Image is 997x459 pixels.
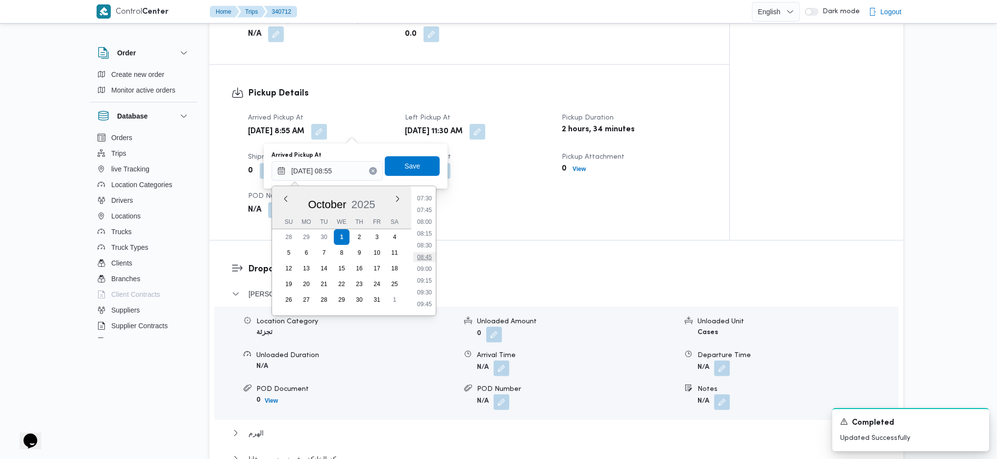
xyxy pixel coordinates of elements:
span: Drivers [111,194,133,206]
b: 0 [256,397,261,403]
li: 07:45 [413,205,436,215]
div: Tu [316,215,332,229]
div: day-23 [351,276,367,292]
button: Clear input [369,167,377,175]
b: 0 [477,331,481,337]
div: day-1 [334,229,349,245]
div: day-28 [316,292,332,308]
b: 2 hours, 34 minutes [562,124,635,136]
div: day-29 [334,292,349,308]
div: Unloaded Amount [477,316,677,327]
button: Locations [94,208,194,224]
span: Location Categories [111,179,173,191]
span: Clients [111,257,132,269]
span: Pickup Duration [562,115,614,121]
div: day-28 [281,229,297,245]
span: الهرم [249,427,264,439]
span: POD Number [248,193,292,199]
b: 0.0 [405,28,417,40]
div: Button. Open the year selector. 2025 is currently selected. [351,198,376,211]
div: day-5 [281,245,297,261]
div: day-3 [369,229,385,245]
button: Create new order [94,67,194,82]
h3: Database [117,110,148,122]
div: day-6 [299,245,314,261]
button: View [569,163,590,175]
span: Create new order [111,69,164,80]
span: Trucks [111,226,131,238]
li: 08:15 [413,229,436,239]
b: Center [142,8,169,16]
button: Branches [94,271,194,287]
span: Orders [111,132,132,144]
div: We [334,215,349,229]
div: Unloaded Unit [698,316,897,327]
b: N/A [477,364,489,371]
button: Database [98,110,190,122]
span: Completed [852,417,894,429]
b: [DATE] 8:55 AM [248,126,304,138]
li: 07:30 [413,193,436,203]
li: 08:45 [413,252,436,262]
div: day-22 [334,276,349,292]
div: day-2 [351,229,367,245]
button: 340712 [264,6,297,18]
span: Branches [111,273,140,285]
span: Logout [880,6,901,18]
div: Notification [840,417,981,429]
div: day-9 [351,245,367,261]
div: Database [90,130,198,342]
div: day-10 [369,245,385,261]
b: View [265,397,278,404]
button: [PERSON_NAME] [232,288,881,300]
span: Pickup Attachment [562,154,624,160]
div: Notes [698,384,897,394]
span: Left Pickup At [405,115,450,121]
span: Arrived Pickup At [248,115,303,121]
div: day-7 [316,245,332,261]
button: Home [210,6,239,18]
div: day-1 [387,292,402,308]
button: Previous Month [282,195,290,203]
button: View [261,395,282,407]
button: Monitor active orders [94,82,194,98]
li: 09:15 [413,276,436,286]
span: Supplier Contracts [111,320,168,332]
div: day-19 [281,276,297,292]
button: Save [385,156,440,176]
div: Fr [369,215,385,229]
li: 09:00 [413,264,436,274]
div: month-2025-10 [280,229,403,308]
button: الهرم [232,427,881,439]
li: 08:30 [413,241,436,250]
div: day-27 [299,292,314,308]
div: day-30 [316,229,332,245]
span: Trips [111,147,126,159]
div: POD Document [256,384,456,394]
div: day-29 [299,229,314,245]
iframe: chat widget [10,420,41,449]
span: Save [404,160,420,172]
div: day-14 [316,261,332,276]
button: Trips [94,145,194,161]
div: day-12 [281,261,297,276]
button: Logout [865,2,905,22]
input: Press the down key to enter a popover containing a calendar. Press the escape key to close the po... [272,161,383,181]
b: N/A [256,363,268,369]
div: Location Category [256,316,456,327]
img: X8yXhbKr1z7QwAAAABJRU5ErkJggg== [97,4,111,19]
span: Client Contracts [111,289,160,300]
span: live Tracking [111,163,150,175]
b: 0 [248,165,253,177]
b: N/A [477,398,489,405]
div: day-18 [387,261,402,276]
div: day-8 [334,245,349,261]
div: Th [351,215,367,229]
b: N/A [698,398,709,405]
button: Truck Types [94,240,194,255]
div: Arrival Time [477,350,677,361]
div: day-24 [369,276,385,292]
b: Cases [698,329,718,336]
span: Dark mode [819,8,860,16]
